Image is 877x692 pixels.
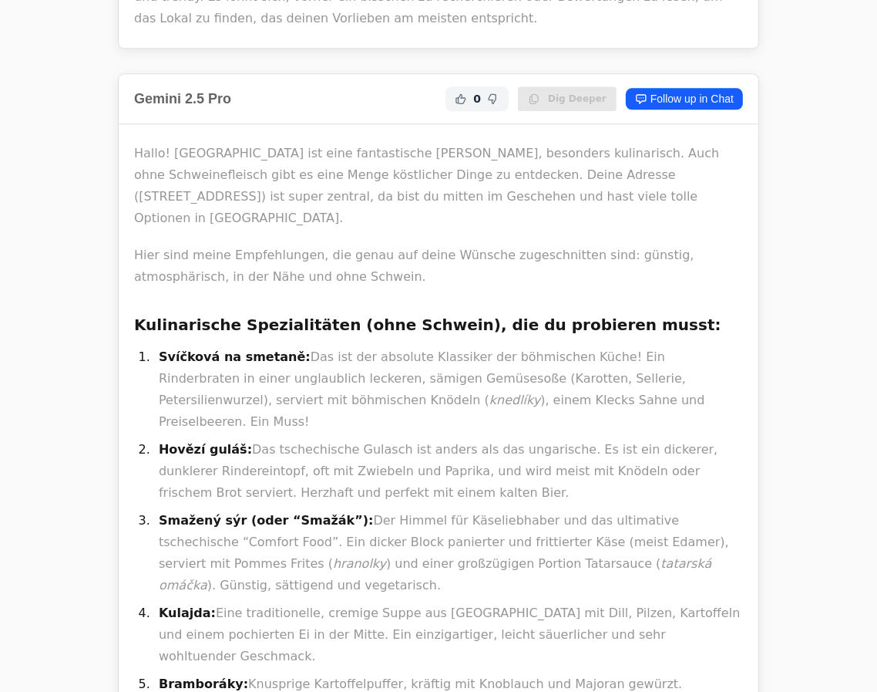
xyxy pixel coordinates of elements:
strong: Kulajda: [159,606,216,620]
h3: Kulinarische Spezialitäten (ohne Schwein), die du probieren musst: [134,312,743,337]
h2: Gemini 2.5 Pro [134,88,231,110]
strong: Svíčková na smetaně: [159,349,311,364]
li: Der Himmel für Käseliebhaber und das ultimative tschechische “Comfort Food”. Ein dicker Block pan... [154,510,743,596]
strong: Hovězí guláš: [159,442,252,457]
p: Hier sind meine Empfehlungen, die genau auf deine Wünsche zugeschnitten sind: günstig, atmosphäri... [134,245,743,288]
em: knedlíky [489,393,540,407]
strong: Smažený sýr (oder “Smažák”): [159,513,374,528]
button: Helpful [452,89,470,108]
li: Eine traditionelle, cremige Suppe aus [GEOGRAPHIC_DATA] mit Dill, Pilzen, Kartoffeln und einem po... [154,603,743,667]
button: Not Helpful [484,89,502,108]
p: Hallo! [GEOGRAPHIC_DATA] ist eine fantastische [PERSON_NAME], besonders kulinarisch. Auch ohne Sc... [134,143,743,229]
li: Das ist der absolute Klassiker der böhmischen Küche! Ein Rinderbraten in einer unglaublich lecker... [154,346,743,433]
em: hranolky [333,556,386,571]
strong: Bramboráky: [159,677,248,691]
li: Das tschechische Gulasch ist anders als das ungarische. Es ist ein dickerer, dunklerer Rindereint... [154,439,743,504]
span: 0 [473,91,481,106]
a: Follow up in Chat [626,88,743,110]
